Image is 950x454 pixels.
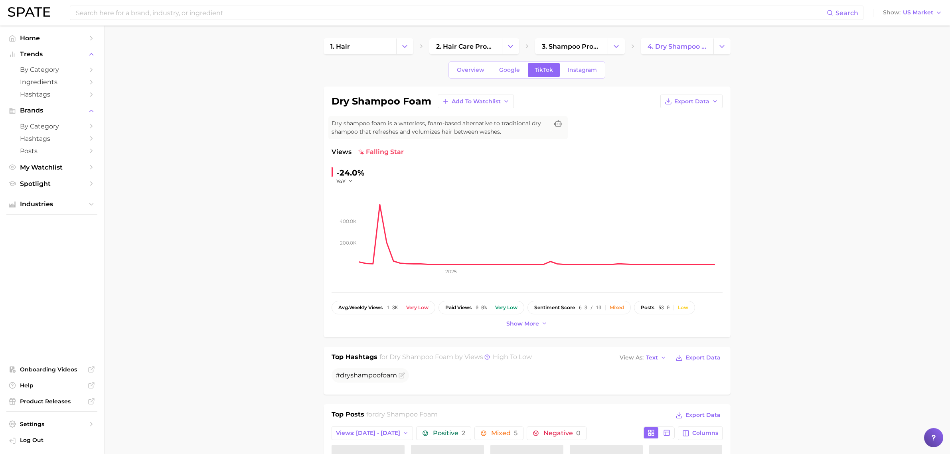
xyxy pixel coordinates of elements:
[660,95,723,108] button: Export Data
[673,352,722,363] button: Export Data
[438,301,524,314] button: paid views0.0%Very low
[396,38,413,54] button: Change Category
[568,67,597,73] span: Instagram
[506,320,539,327] span: Show more
[457,67,484,73] span: Overview
[535,38,608,54] a: 3. shampoo products
[338,305,383,310] span: weekly views
[338,304,349,310] abbr: average
[6,48,97,60] button: Trends
[20,91,84,98] span: Hashtags
[6,379,97,391] a: Help
[20,147,84,155] span: Posts
[336,371,397,379] span: #
[527,301,631,314] button: sentiment score6.3 / 10Mixed
[389,353,453,361] span: dry shampoo foam
[6,88,97,101] a: Hashtags
[332,97,431,106] h1: dry shampoo foam
[445,268,457,274] tspan: 2025
[618,353,669,363] button: View AsText
[20,436,91,444] span: Log Out
[8,7,50,17] img: SPATE
[20,201,84,208] span: Industries
[6,63,97,76] a: by Category
[6,105,97,116] button: Brands
[835,9,858,17] span: Search
[20,398,84,405] span: Product Releases
[6,198,97,210] button: Industries
[6,178,97,190] a: Spotlight
[542,43,601,50] span: 3. shampoo products
[692,430,718,436] span: Columns
[450,63,491,77] a: Overview
[685,354,721,361] span: Export Data
[20,382,84,389] span: Help
[678,426,722,440] button: Columns
[6,363,97,375] a: Onboarding Videos
[20,78,84,86] span: Ingredients
[20,34,84,42] span: Home
[324,38,396,54] a: 1. hair
[673,410,722,421] button: Export Data
[6,418,97,430] a: Settings
[576,429,581,437] span: 0
[641,305,654,310] span: posts
[462,429,465,437] span: 2
[534,305,575,310] span: sentiment score
[438,95,514,108] button: Add to Watchlist
[579,305,601,310] span: 6.3 / 10
[350,371,381,379] span: shampoo
[436,43,495,50] span: 2. hair care products
[336,178,346,185] span: YoY
[445,305,472,310] span: paid views
[336,430,400,436] span: Views: [DATE] - [DATE]
[610,305,624,310] div: Mixed
[20,107,84,114] span: Brands
[20,180,84,188] span: Spotlight
[641,38,713,54] a: 4. dry shampoo foam
[476,305,487,310] span: 0.0%
[648,43,707,50] span: 4. dry shampoo foam
[881,8,944,18] button: ShowUS Market
[658,305,670,310] span: 53.0
[608,38,625,54] button: Change Category
[340,240,357,246] tspan: 200.0k
[406,305,429,310] div: Very low
[561,63,604,77] a: Instagram
[493,353,532,361] span: high to low
[332,352,377,363] h1: Top Hashtags
[336,178,354,185] button: YoY
[387,305,398,310] span: 1.3k
[358,147,404,157] span: falling star
[678,305,688,310] div: Low
[20,51,84,58] span: Trends
[634,301,695,314] button: posts53.0Low
[433,430,465,436] span: Positive
[713,38,731,54] button: Change Category
[429,38,502,54] a: 2. hair care products
[903,10,933,15] span: US Market
[20,164,84,171] span: My Watchlist
[6,145,97,157] a: Posts
[452,98,501,105] span: Add to Watchlist
[491,430,517,436] span: Mixed
[6,161,97,174] a: My Watchlist
[379,352,532,363] h2: for by Views
[499,67,520,73] span: Google
[375,411,438,418] span: dry shampoo foam
[75,6,827,20] input: Search here for a brand, industry, or ingredient
[366,410,438,422] h2: for
[646,355,658,360] span: Text
[495,305,517,310] div: Very low
[6,395,97,407] a: Product Releases
[332,301,435,314] button: avg.weekly views1.3kVery low
[6,120,97,132] a: by Category
[528,63,560,77] a: TikTok
[20,366,84,373] span: Onboarding Videos
[535,67,553,73] span: TikTok
[336,166,365,179] div: -24.0%
[332,119,549,136] span: Dry shampoo foam is a waterless, foam-based alternative to traditional dry shampoo that refreshes...
[332,147,352,157] span: Views
[685,412,721,418] span: Export Data
[6,132,97,145] a: Hashtags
